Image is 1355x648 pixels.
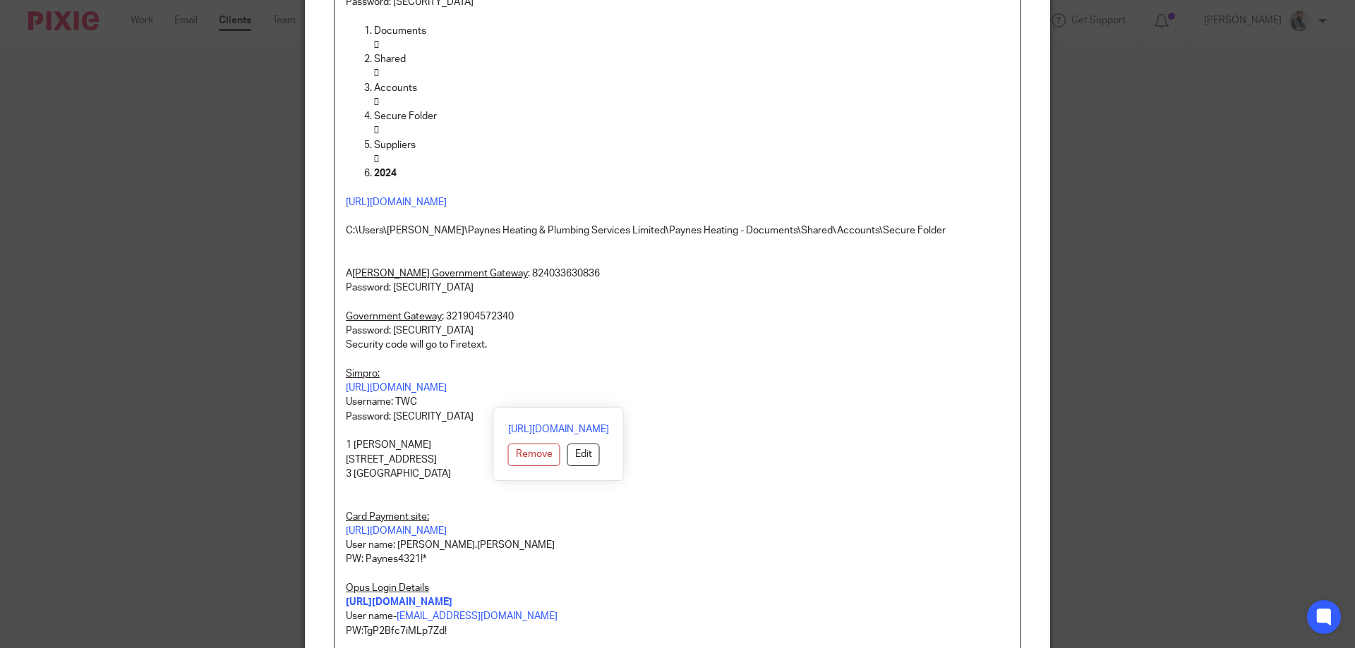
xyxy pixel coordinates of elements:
[346,438,1009,452] p: 1 [PERSON_NAME]
[374,138,1009,152] p: Suppliers
[374,97,379,107] em: 
[374,24,1009,38] p: Documents
[374,40,379,50] em: 
[346,383,447,393] a: [URL][DOMAIN_NAME]
[346,312,442,322] u: Government Gateway
[374,68,379,78] em: 
[567,444,600,466] button: Edit
[374,81,1009,95] p: Accounts
[346,512,429,522] u: Card Payment site:
[346,338,1009,352] p: Security code will go to Firetext.
[346,281,1009,295] p: Password: [SECURITY_DATA]
[397,611,558,621] a: [EMAIL_ADDRESS][DOMAIN_NAME]
[374,52,1009,66] p: Shared
[346,467,1009,481] p: 3 [GEOGRAPHIC_DATA]
[508,422,609,436] a: [URL][DOMAIN_NAME]
[346,583,429,593] u: Opus Login Details
[374,154,379,164] em: 
[508,444,560,466] button: Remove
[346,267,1009,281] p: A : 824033630836
[346,453,1009,467] p: [STREET_ADDRESS]
[346,526,447,536] a: [URL][DOMAIN_NAME]
[346,197,447,207] a: [URL][DOMAIN_NAME]
[346,395,1009,409] p: Username: TWC
[346,324,1009,338] p: Password: [SECURITY_DATA]
[346,310,1009,324] p: : 321904572340
[374,109,1009,123] p: Secure Folder
[352,269,528,279] u: [PERSON_NAME] Government Gateway
[346,224,1009,238] p: C:\Users\[PERSON_NAME]\Paynes Heating & Plumbing Services Limited\Paynes Heating - Documents\Shar...
[374,126,379,135] em: 
[346,410,1009,424] p: Password: [SECURITY_DATA]
[346,538,1009,552] p: User name: [PERSON_NAME].[PERSON_NAME]
[374,169,397,178] strong: 2024
[346,369,380,379] u: Simpro:
[346,597,452,607] a: [URL][DOMAIN_NAME]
